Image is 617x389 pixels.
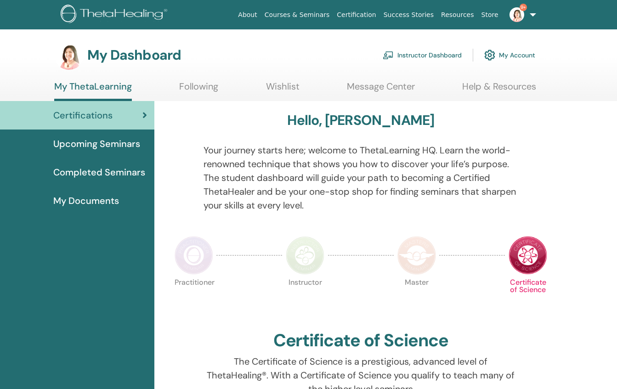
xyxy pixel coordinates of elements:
a: Following [179,81,218,99]
a: Help & Resources [462,81,536,99]
img: Instructor [286,236,324,275]
img: Practitioner [175,236,213,275]
a: Wishlist [266,81,300,99]
a: Instructor Dashboard [383,45,462,65]
img: logo.png [61,5,170,25]
span: Completed Seminars [53,165,145,179]
a: Certification [333,6,379,23]
a: Store [478,6,502,23]
a: My ThetaLearning [54,81,132,101]
span: My Documents [53,194,119,208]
span: Upcoming Seminars [53,137,140,151]
p: Master [397,279,436,317]
img: Certificate of Science [509,236,547,275]
a: Resources [437,6,478,23]
span: 9+ [520,4,527,11]
a: Success Stories [380,6,437,23]
h3: Hello, [PERSON_NAME] [287,112,434,129]
h2: Certificate of Science [273,330,449,351]
h3: My Dashboard [87,47,181,63]
a: About [234,6,260,23]
a: Message Center [347,81,415,99]
p: Practitioner [175,279,213,317]
img: default.jpg [54,40,84,70]
p: Your journey starts here; welcome to ThetaLearning HQ. Learn the world-renowned technique that sh... [204,143,518,212]
a: My Account [484,45,535,65]
img: Master [397,236,436,275]
img: default.jpg [509,7,524,22]
img: chalkboard-teacher.svg [383,51,394,59]
img: cog.svg [484,47,495,63]
a: Courses & Seminars [261,6,334,23]
span: Certifications [53,108,113,122]
p: Certificate of Science [509,279,547,317]
p: Instructor [286,279,324,317]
